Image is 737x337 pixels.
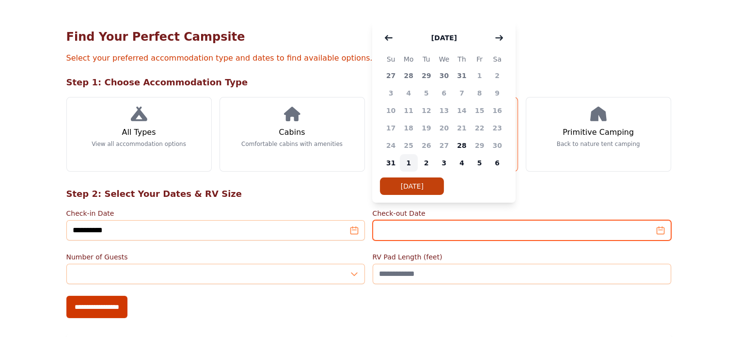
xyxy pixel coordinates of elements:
[220,97,365,172] a: Cabins Comfortable cabins with amenities
[382,53,400,65] span: Su
[488,119,506,137] span: 23
[435,137,453,154] span: 27
[66,52,671,64] p: Select your preferred accommodation type and dates to find available options.
[488,154,506,172] span: 6
[373,252,671,262] label: RV Pad Length (feet)
[453,154,471,172] span: 4
[382,119,400,137] span: 17
[488,84,506,102] span: 9
[382,137,400,154] span: 24
[435,53,453,65] span: We
[380,177,444,195] button: [DATE]
[66,252,365,262] label: Number of Guests
[418,137,436,154] span: 26
[418,53,436,65] span: Tu
[470,102,488,119] span: 15
[453,119,471,137] span: 21
[400,67,418,84] span: 28
[470,53,488,65] span: Fr
[418,84,436,102] span: 5
[66,187,671,201] h2: Step 2: Select Your Dates & RV Size
[400,137,418,154] span: 25
[470,137,488,154] span: 29
[453,137,471,154] span: 28
[66,209,365,218] label: Check-in Date
[66,97,212,172] a: All Types View all accommodation options
[279,127,305,138] h3: Cabins
[400,102,418,119] span: 11
[382,154,400,172] span: 31
[418,102,436,119] span: 12
[92,140,186,148] p: View all accommodation options
[418,154,436,172] span: 2
[470,67,488,84] span: 1
[453,53,471,65] span: Th
[122,127,156,138] h3: All Types
[435,102,453,119] span: 13
[488,67,506,84] span: 2
[488,53,506,65] span: Sa
[373,209,671,218] label: Check-out Date
[453,67,471,84] span: 31
[382,102,400,119] span: 10
[435,119,453,137] span: 20
[66,76,671,89] h2: Step 1: Choose Accommodation Type
[453,84,471,102] span: 7
[488,137,506,154] span: 30
[400,84,418,102] span: 4
[453,102,471,119] span: 14
[418,67,436,84] span: 29
[470,119,488,137] span: 22
[488,102,506,119] span: 16
[382,84,400,102] span: 3
[418,119,436,137] span: 19
[526,97,671,172] a: Primitive Camping Back to nature tent camping
[241,140,343,148] p: Comfortable cabins with amenities
[66,29,671,45] h1: Find Your Perfect Campsite
[557,140,640,148] p: Back to nature tent camping
[563,127,634,138] h3: Primitive Camping
[400,119,418,137] span: 18
[400,154,418,172] span: 1
[400,53,418,65] span: Mo
[435,84,453,102] span: 6
[435,154,453,172] span: 3
[435,67,453,84] span: 30
[470,84,488,102] span: 8
[470,154,488,172] span: 5
[422,28,467,48] button: [DATE]
[382,67,400,84] span: 27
